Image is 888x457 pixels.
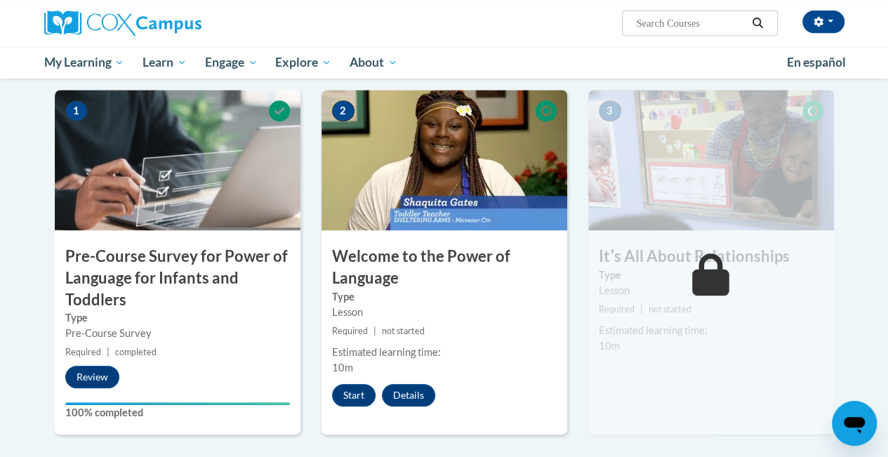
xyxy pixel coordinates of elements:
[599,323,823,338] div: Estimated learning time:
[196,46,267,79] a: Engage
[34,46,855,79] div: Main menu
[107,347,110,357] span: |
[802,11,844,33] button: Account Settings
[332,326,368,336] span: Required
[55,90,300,230] img: Course Image
[332,289,557,305] label: Type
[649,304,691,314] span: not started
[266,46,340,79] a: Explore
[332,305,557,320] div: Lesson
[115,347,157,357] span: completed
[599,100,621,121] span: 3
[55,246,300,310] h3: Pre-Course Survey for Power of Language for Infants and Toddlers
[332,345,557,360] div: Estimated learning time:
[382,326,425,336] span: not started
[35,46,134,79] a: My Learning
[382,384,435,406] button: Details
[832,401,877,446] iframe: Button to launch messaging window
[599,304,635,314] span: Required
[635,15,747,32] input: Search Courses
[778,48,855,77] a: En español
[143,54,187,71] span: Learn
[65,326,290,341] div: Pre-Course Survey
[332,384,376,406] button: Start
[599,267,823,283] label: Type
[44,54,124,71] span: My Learning
[65,402,290,405] div: Your progress
[65,405,290,420] label: 100% completed
[332,362,353,373] span: 10m
[275,54,331,71] span: Explore
[787,55,846,69] span: En español
[65,366,119,388] button: Review
[205,54,258,71] span: Engage
[599,340,620,352] span: 10m
[44,11,297,36] a: Cox Campus
[44,11,201,36] img: Cox Campus
[322,246,567,289] h3: Welcome to the Power of Language
[350,54,397,71] span: About
[588,246,834,267] h3: Itʹs All About Relationships
[588,90,834,230] img: Course Image
[599,283,823,298] div: Lesson
[65,100,88,121] span: 1
[373,326,376,336] span: |
[340,46,406,79] a: About
[332,100,354,121] span: 2
[133,46,196,79] a: Learn
[65,347,101,357] span: Required
[65,310,290,326] label: Type
[640,304,643,314] span: |
[322,90,567,230] img: Course Image
[747,15,768,32] button: Search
